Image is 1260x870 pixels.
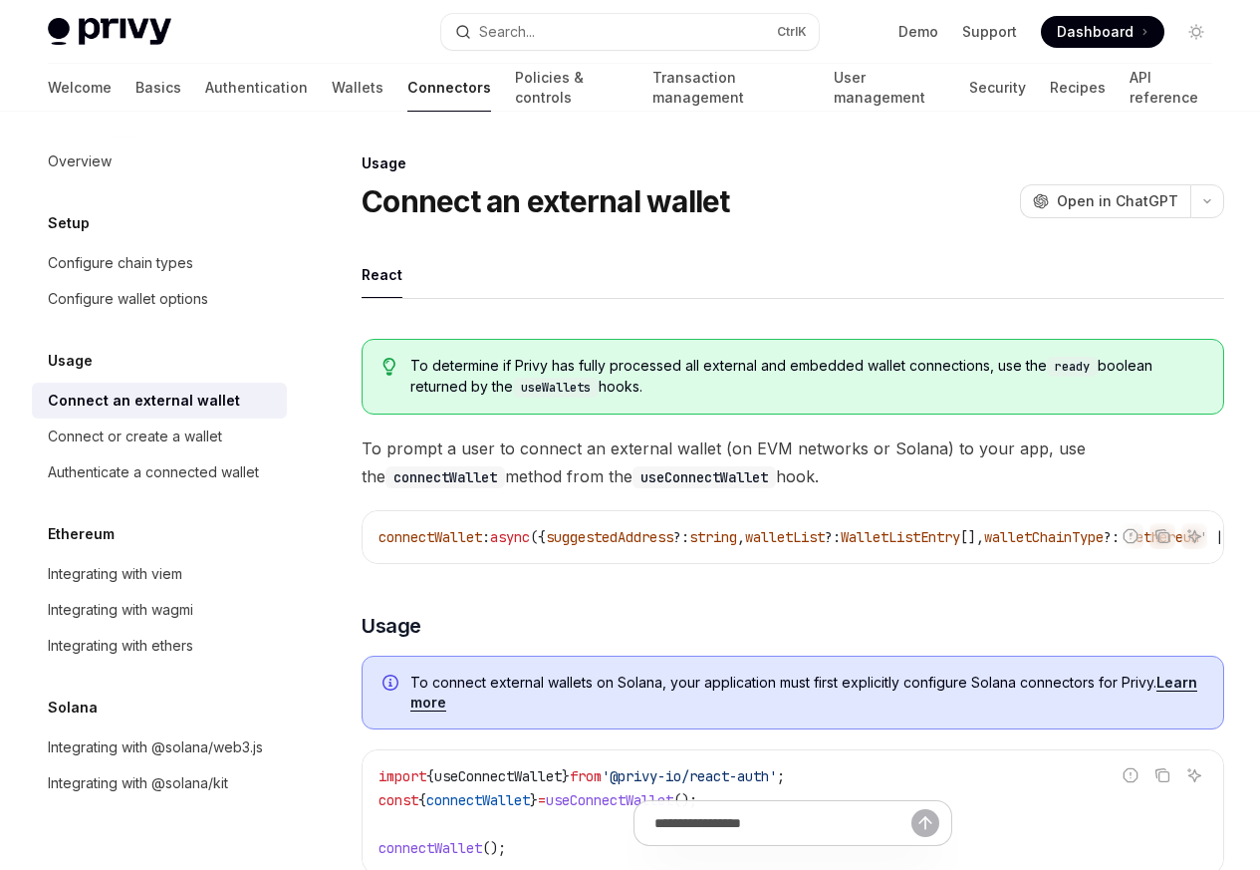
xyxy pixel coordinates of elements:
span: import [378,767,426,785]
a: Connect or create a wallet [32,419,287,454]
div: Connect or create a wallet [48,425,222,448]
div: Connect an external wallet [48,389,240,413]
span: walletChainType [984,528,1104,546]
div: Configure chain types [48,251,193,275]
span: useConnectWallet [434,767,562,785]
span: To prompt a user to connect an external wallet (on EVM networks or Solana) to your app, use the m... [362,435,1224,490]
button: Report incorrect code [1118,523,1143,549]
span: string [689,528,737,546]
div: React [362,251,402,298]
a: Integrating with @solana/web3.js [32,729,287,765]
a: Recipes [1050,64,1106,112]
a: Welcome [48,64,112,112]
button: Copy the contents from the code block [1149,762,1175,788]
span: , [737,528,745,546]
span: Open in ChatGPT [1057,191,1178,211]
button: Report incorrect code [1118,762,1143,788]
div: Integrating with @solana/web3.js [48,735,263,759]
div: Usage [362,153,1224,173]
span: = [538,791,546,809]
a: Integrating with ethers [32,628,287,664]
h1: Connect an external wallet [362,183,730,219]
a: Configure wallet options [32,281,287,317]
span: (); [673,791,697,809]
span: To determine if Privy has fully processed all external and embedded wallet connections, use the b... [410,356,1203,398]
a: Authenticate a connected wallet [32,454,287,490]
button: Copy the contents from the code block [1149,523,1175,549]
div: Integrating with wagmi [48,598,193,622]
a: Wallets [332,64,383,112]
span: async [490,528,530,546]
span: [], [960,528,984,546]
a: Connectors [407,64,491,112]
span: : [482,528,490,546]
a: Transaction management [652,64,810,112]
span: '@privy-io/react-auth' [602,767,777,785]
span: connectWallet [378,528,482,546]
input: Ask a question... [654,801,911,845]
svg: Tip [382,358,396,376]
a: Overview [32,144,287,179]
a: Configure chain types [32,245,287,281]
h5: Solana [48,696,98,720]
span: } [530,791,538,809]
div: Search... [479,20,535,44]
span: ?: [825,528,841,546]
span: from [570,767,602,785]
span: useConnectWallet [546,791,673,809]
span: ({ [530,528,546,546]
span: suggestedAddress [546,528,673,546]
img: light logo [48,18,171,46]
h5: Setup [48,211,90,235]
svg: Info [382,675,402,695]
button: Ask AI [1181,523,1207,549]
span: WalletListEntry [841,528,960,546]
a: Policies & controls [515,64,629,112]
h5: Ethereum [48,522,115,546]
span: } [562,767,570,785]
a: Authentication [205,64,308,112]
code: ready [1047,357,1098,377]
span: { [426,767,434,785]
a: Connect an external wallet [32,383,287,419]
span: Ctrl K [777,24,807,40]
span: connectWallet [426,791,530,809]
a: User management [834,64,945,112]
div: Configure wallet options [48,287,208,311]
span: const [378,791,418,809]
div: Integrating with viem [48,562,182,586]
button: Toggle dark mode [1180,16,1212,48]
span: ?: [673,528,689,546]
a: Integrating with @solana/kit [32,765,287,801]
div: Overview [48,149,112,173]
div: Authenticate a connected wallet [48,460,259,484]
div: Integrating with ethers [48,634,193,658]
a: Security [969,64,1026,112]
a: Support [962,22,1017,42]
button: Ask AI [1181,762,1207,788]
a: Integrating with wagmi [32,592,287,628]
span: ' | ' [1199,528,1239,546]
span: { [418,791,426,809]
div: Integrating with @solana/kit [48,771,228,795]
code: useWallets [513,378,599,398]
span: Usage [362,612,421,640]
span: walletList [745,528,825,546]
span: Dashboard [1057,22,1134,42]
code: useConnectWallet [632,466,776,488]
span: To connect external wallets on Solana, your application must first explicitly configure Solana co... [410,673,1203,713]
code: connectWallet [385,466,505,488]
span: ; [777,767,785,785]
a: Dashboard [1041,16,1164,48]
a: Basics [135,64,181,112]
button: Open search [441,14,819,50]
a: Demo [898,22,938,42]
span: ?: ' [1104,528,1135,546]
button: Open in ChatGPT [1020,184,1190,218]
h5: Usage [48,349,93,373]
button: Send message [911,809,939,837]
a: Integrating with viem [32,556,287,592]
a: API reference [1130,64,1212,112]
